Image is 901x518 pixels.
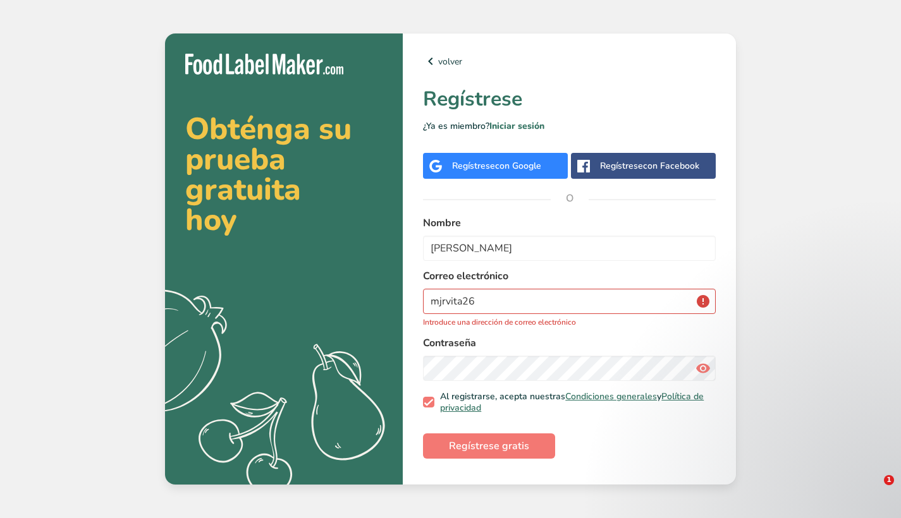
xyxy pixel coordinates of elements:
[643,160,699,172] span: con Facebook
[489,120,544,132] a: Iniciar sesión
[423,289,716,314] input: email@example.com
[449,438,529,454] span: Regístrese gratis
[600,159,699,172] div: Regístrese
[858,475,888,505] iframe: Intercom live chat
[185,114,383,235] h2: Obténga su prueba gratuita hoy
[423,54,716,69] a: volver
[551,179,589,217] span: O
[423,215,716,231] label: Nombre
[423,236,716,261] input: John Doe
[423,268,716,284] label: Correo electrónico
[440,390,704,414] a: Política de privacidad
[565,390,657,402] a: Condiciones generales
[185,54,343,75] img: Food Label Maker
[423,335,716,351] label: Contraseña
[423,119,716,133] p: ¿Ya es miembro?
[423,433,555,459] button: Regístrese gratis
[423,84,716,114] h1: Regístrese
[495,160,541,172] span: con Google
[884,475,894,485] span: 1
[423,316,716,328] p: Introduce una dirección de correo electrónico
[434,391,711,413] span: Al registrarse, acepta nuestras y
[452,159,541,172] div: Regístrese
